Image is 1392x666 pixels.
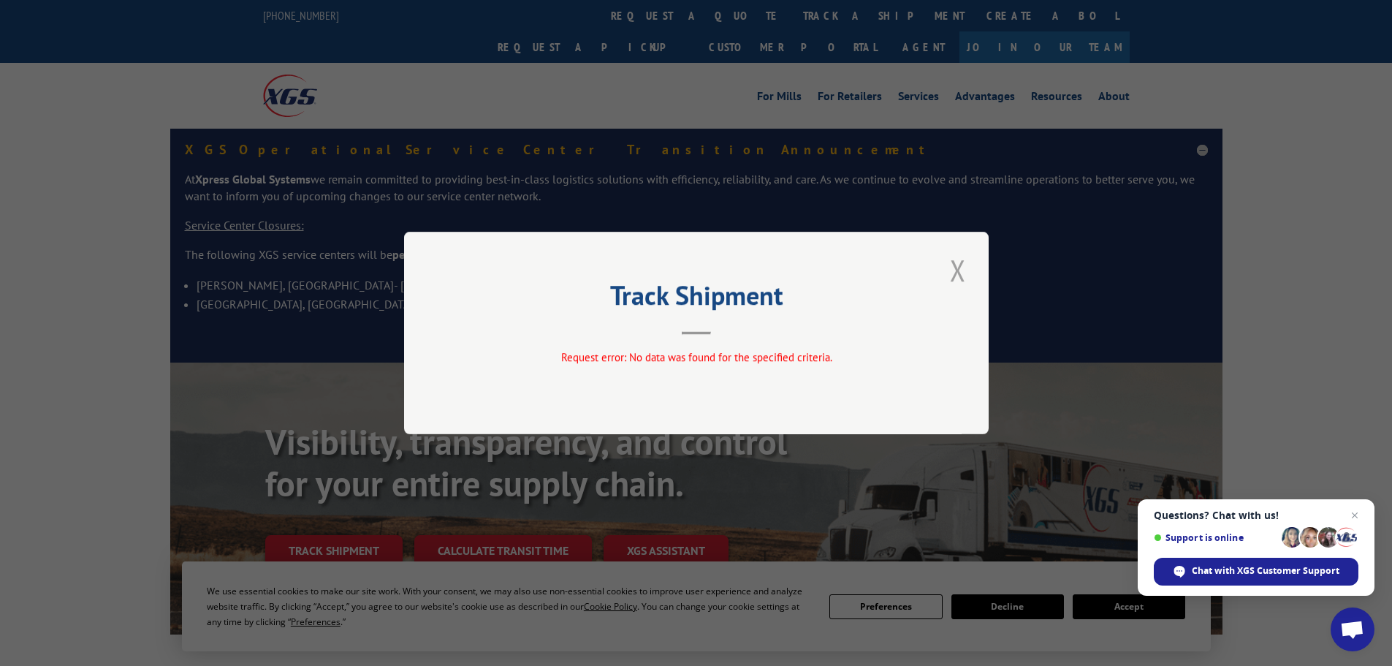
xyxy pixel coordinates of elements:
span: Request error: No data was found for the specified criteria. [560,350,832,364]
a: Open chat [1331,608,1374,651]
span: Chat with XGS Customer Support [1154,558,1358,586]
h2: Track Shipment [477,285,916,313]
span: Support is online [1154,532,1277,543]
span: Chat with XGS Customer Support [1192,564,1339,578]
span: Questions? Chat with us! [1154,510,1358,521]
button: Close modal [946,250,970,290]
